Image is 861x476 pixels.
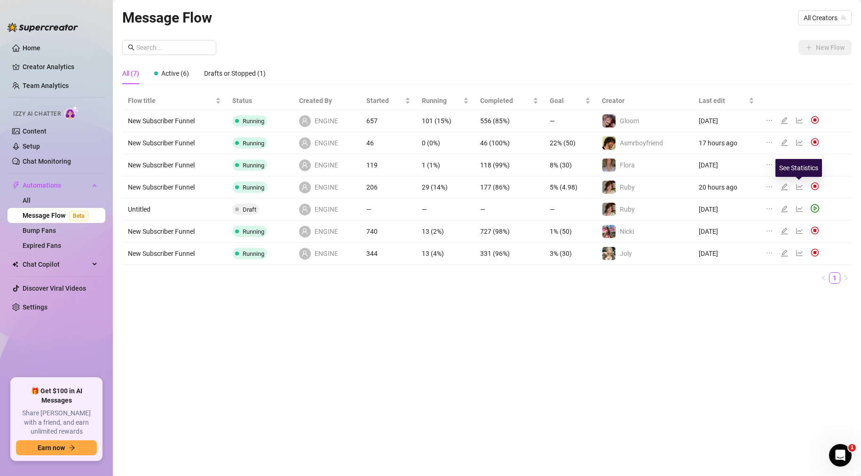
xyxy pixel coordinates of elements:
[474,198,544,221] td: —
[315,248,338,259] span: ENGINE
[781,227,788,235] span: edit
[136,42,211,53] input: Search...
[243,228,264,235] span: Running
[840,272,852,284] button: right
[128,95,213,106] span: Flow title
[301,140,308,146] span: user
[693,132,760,154] td: 17 hours ago
[781,205,788,213] span: edit
[811,182,819,190] img: svg%3e
[315,138,338,148] span: ENGINE
[122,7,212,29] article: Message Flow
[480,95,530,106] span: Completed
[315,116,338,126] span: ENGINE
[766,139,773,146] span: ellipsis
[620,250,632,257] span: Joly
[69,444,75,451] span: arrow-right
[23,227,56,234] a: Bump Fans
[315,204,338,214] span: ENGINE
[474,92,544,110] th: Completed
[841,15,846,21] span: team
[620,183,635,191] span: Ruby
[693,221,760,243] td: [DATE]
[122,68,139,79] div: All (7)
[798,40,852,55] button: New Flow
[602,159,616,172] img: Flora
[693,198,760,221] td: [DATE]
[693,92,760,110] th: Last edit
[544,221,596,243] td: 1% (50)
[301,250,308,257] span: user
[23,303,47,311] a: Settings
[23,143,40,150] a: Setup
[23,82,69,89] a: Team Analytics
[301,228,308,235] span: user
[366,95,403,106] span: Started
[620,228,634,235] span: Nicki
[122,154,227,176] td: New Subscriber Funnel
[23,59,98,74] a: Creator Analytics
[544,243,596,265] td: 3% (30)
[781,183,788,190] span: edit
[620,206,635,213] span: Ruby
[243,140,264,147] span: Running
[122,221,227,243] td: New Subscriber Funnel
[693,110,760,132] td: [DATE]
[840,272,852,284] li: Next Page
[243,250,264,257] span: Running
[416,110,474,132] td: 101 (15%)
[474,132,544,154] td: 46 (100%)
[204,68,266,79] div: Drafts or Stopped (1)
[544,154,596,176] td: 8% (30)
[474,243,544,265] td: 331 (96%)
[416,221,474,243] td: 13 (2%)
[811,138,819,146] img: svg%3e
[23,212,92,219] a: Message FlowBeta
[301,118,308,124] span: user
[818,272,829,284] button: left
[361,198,416,221] td: —
[796,117,803,124] span: line-chart
[544,176,596,198] td: 5% (4.98)
[602,136,616,150] img: Asmrboyfriend
[122,198,227,221] td: Untitled
[16,440,97,455] button: Earn nowarrow-right
[796,227,803,235] span: line-chart
[23,242,61,249] a: Expired Fans
[416,132,474,154] td: 0 (0%)
[122,110,227,132] td: New Subscriber Funnel
[315,160,338,170] span: ENGINE
[8,23,78,32] img: logo-BBDzfeDw.svg
[829,272,840,284] li: 1
[620,161,635,169] span: Flora
[544,132,596,154] td: 22% (50)
[796,205,803,213] span: line-chart
[550,95,583,106] span: Goal
[766,117,773,124] span: ellipsis
[775,159,822,177] div: See Statistics
[811,116,819,124] img: svg%3e
[23,44,40,52] a: Home
[23,197,31,204] a: All
[161,70,189,77] span: Active (6)
[766,183,773,190] span: ellipsis
[64,106,79,119] img: AI Chatter
[796,139,803,146] span: line-chart
[811,204,819,213] span: play-circle
[829,444,852,467] iframe: Intercom live chat
[693,176,760,198] td: 20 hours ago
[796,183,803,190] span: line-chart
[602,203,616,216] img: Ruby
[766,161,773,168] span: ellipsis
[301,206,308,213] span: user
[416,176,474,198] td: 29 (14%)
[416,243,474,265] td: 13 (4%)
[796,249,803,257] span: line-chart
[699,95,747,106] span: Last edit
[474,154,544,176] td: 118 (99%)
[766,205,773,213] span: ellipsis
[38,444,65,452] span: Earn now
[811,226,819,235] img: svg%3e
[23,257,89,272] span: Chat Copilot
[361,154,416,176] td: 119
